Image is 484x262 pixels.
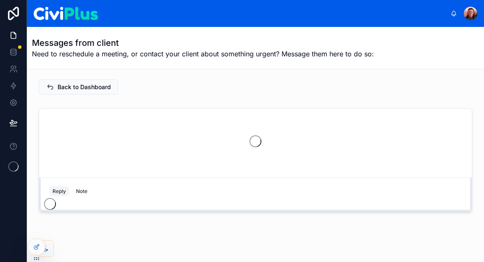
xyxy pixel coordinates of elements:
[76,188,87,195] div: Note
[32,37,374,49] h1: Messages from client
[32,49,374,59] span: Need to reschedule a meeting, or contact your client about something urgent? Message them here to...
[49,186,69,196] button: Reply
[58,83,111,91] span: Back to Dashboard
[34,7,98,20] img: App logo
[105,4,450,8] div: scrollable content
[73,186,91,196] button: Note
[39,79,118,95] button: Back to Dashboard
